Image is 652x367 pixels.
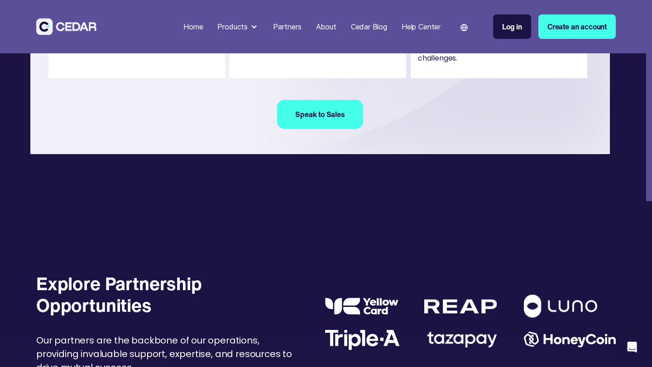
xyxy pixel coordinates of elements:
div: Explore Partnership Opportunities [36,273,307,316]
div: Products [217,21,248,32]
div: Products [214,18,262,36]
img: world icon [460,24,468,31]
a: Cedar Blog [347,17,391,37]
a: Home [180,17,206,37]
div: Home [183,21,203,32]
a: Log in [493,14,531,39]
div: Help Center [402,21,441,32]
a: Speak to Sales [277,100,363,129]
img: Luno logo [524,295,597,318]
div: Partners [273,21,302,32]
div: Cedar Blog [351,21,387,32]
a: About [312,17,340,37]
a: Create an account [538,14,616,39]
div: Log in [502,21,522,32]
a: Help Center [398,17,444,37]
iframe: Intercom live chat [621,336,643,358]
a: Partners [269,17,305,37]
div: About [316,21,336,32]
